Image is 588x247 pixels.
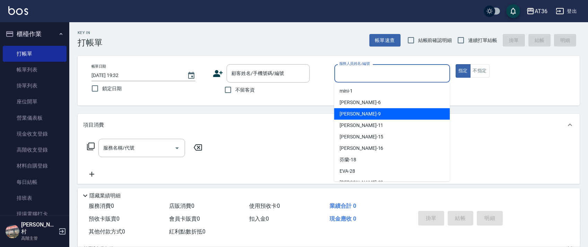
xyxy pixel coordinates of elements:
button: 指定 [456,64,471,78]
span: 鎖定日期 [102,85,122,92]
span: 結帳前確認明細 [418,37,452,44]
h5: [PERSON_NAME]村 [21,221,56,235]
a: 排班表 [3,190,67,206]
label: 帳單日期 [91,64,106,69]
span: 不留客資 [235,86,255,94]
a: 座位開單 [3,94,67,110]
span: 店販消費 0 [169,203,194,209]
span: [PERSON_NAME] -16 [340,145,383,152]
span: [PERSON_NAME] -6 [340,99,380,106]
span: 紅利點數折抵 0 [169,228,205,235]
span: 芬蘭 -18 [340,156,356,163]
span: 扣入金 0 [249,215,269,222]
label: 服務人員姓名/編號 [339,61,370,66]
span: 其他付款方式 0 [89,228,125,235]
a: 每日結帳 [3,174,67,190]
button: AT36 [524,4,550,18]
span: 連續打單結帳 [468,37,497,44]
p: 高階主管 [21,235,56,241]
span: [PERSON_NAME] -9 [340,110,380,118]
a: 帳單列表 [3,62,67,78]
span: [PERSON_NAME] -11 [340,122,383,129]
span: EVA -28 [340,168,355,175]
button: Choose date, selected date is 2025-09-14 [183,67,200,84]
a: 掛單列表 [3,78,67,94]
span: 會員卡販賣 0 [169,215,200,222]
span: 服務消費 0 [89,203,114,209]
span: [PERSON_NAME] -33 [340,179,383,186]
button: save [506,4,520,18]
a: 現場電腦打卡 [3,206,67,222]
h3: 打帳單 [78,38,103,48]
button: 帳單速查 [369,34,401,47]
button: Open [172,143,183,154]
a: 高階收支登錄 [3,142,67,158]
a: 營業儀表板 [3,110,67,126]
span: [PERSON_NAME] -15 [340,133,383,140]
span: 業績合計 0 [330,203,356,209]
div: AT36 [535,7,547,16]
h2: Key In [78,31,103,35]
a: 材料自購登錄 [3,158,67,174]
div: 項目消費 [78,114,580,136]
button: 櫃檯作業 [3,25,67,43]
img: Logo [8,6,28,15]
img: Person [6,224,19,238]
input: YYYY/MM/DD hh:mm [91,70,180,81]
button: 登出 [553,5,580,18]
span: 現金應收 0 [330,215,356,222]
a: 現金收支登錄 [3,126,67,142]
p: 項目消費 [83,121,104,129]
span: mini -1 [340,87,353,95]
span: 使用預收卡 0 [249,203,280,209]
button: 不指定 [470,64,490,78]
p: 隱藏業績明細 [89,192,121,199]
span: 預收卡販賣 0 [89,215,120,222]
a: 打帳單 [3,46,67,62]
